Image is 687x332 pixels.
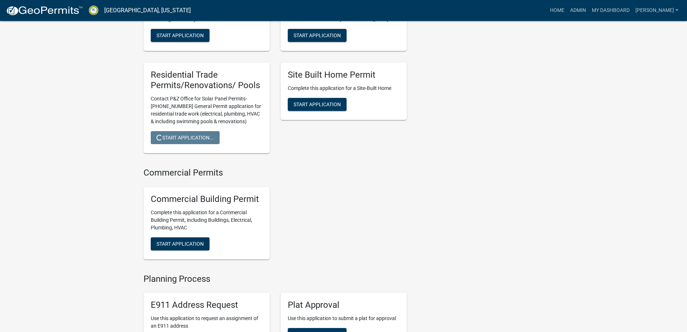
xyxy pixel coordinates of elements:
[157,241,204,246] span: Start Application
[157,33,204,38] span: Start Application
[151,300,263,310] h5: E911 Address Request
[151,70,263,91] h5: Residential Trade Permits/Renovations/ Pools
[567,4,589,17] a: Admin
[288,315,400,322] p: Use this application to submit a plat for approval
[157,135,214,141] span: Start Application...
[151,29,210,42] button: Start Application
[151,194,263,204] h5: Commercial Building Permit
[288,98,347,111] button: Start Application
[151,131,220,144] button: Start Application...
[151,237,210,250] button: Start Application
[144,274,407,284] h4: Planning Process
[151,315,263,330] p: Use this application to request an assignment of an E911 address
[288,85,400,92] p: Complete this application for a Site-Built Home
[547,4,567,17] a: Home
[89,5,98,15] img: Crawford County, Georgia
[288,70,400,80] h5: Site Built Home Permit
[288,300,400,310] h5: Plat Approval
[288,29,347,42] button: Start Application
[104,4,191,17] a: [GEOGRAPHIC_DATA], [US_STATE]
[144,168,407,178] h4: Commercial Permits
[633,4,681,17] a: [PERSON_NAME]
[294,33,341,38] span: Start Application
[151,95,263,125] p: Contact P&Z Office for Solar Panel Permits- [PHONE_NUMBER] General Permit application for residen...
[589,4,633,17] a: My Dashboard
[294,102,341,107] span: Start Application
[151,209,263,232] p: Complete this application for a Commercial Building Permit, including Buildings, Electrical, Plum...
